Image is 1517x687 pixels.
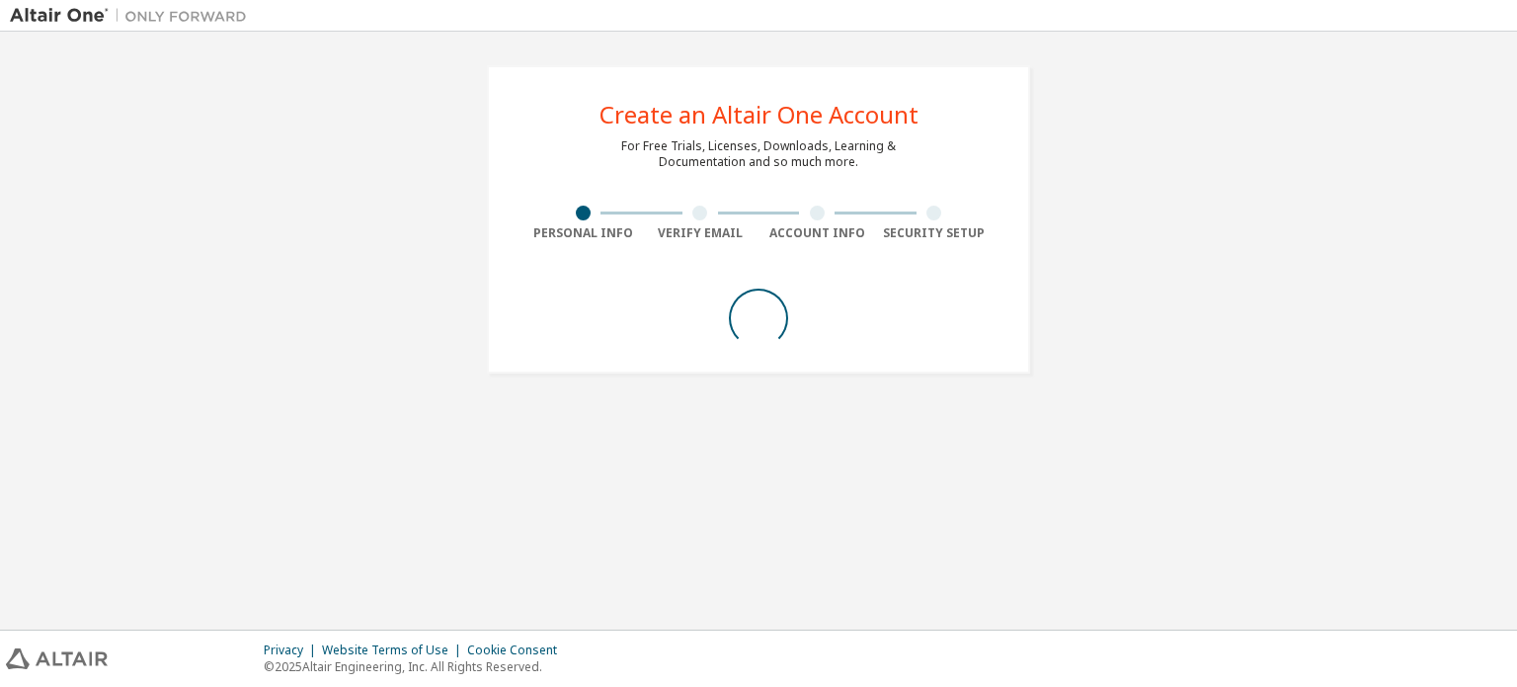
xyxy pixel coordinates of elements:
[467,643,569,658] div: Cookie Consent
[10,6,257,26] img: Altair One
[322,643,467,658] div: Website Terms of Use
[642,225,759,241] div: Verify Email
[264,658,569,675] p: © 2025 Altair Engineering, Inc. All Rights Reserved.
[599,103,918,127] div: Create an Altair One Account
[621,138,896,170] div: For Free Trials, Licenses, Downloads, Learning & Documentation and so much more.
[524,225,642,241] div: Personal Info
[264,643,322,658] div: Privacy
[758,225,876,241] div: Account Info
[6,648,108,669] img: altair_logo.svg
[876,225,994,241] div: Security Setup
